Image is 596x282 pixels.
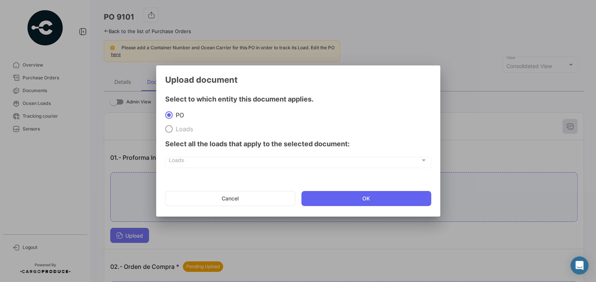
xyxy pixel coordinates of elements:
button: OK [301,191,431,206]
h3: Upload document [165,74,431,85]
button: Cancel [165,191,296,206]
h4: Select all the loads that apply to the selected document: [165,139,431,149]
h4: Select to which entity this document applies. [165,94,431,105]
div: Abrir Intercom Messenger [570,256,588,274]
span: Loads [173,125,193,133]
span: PO [173,111,184,119]
span: Loads [169,159,420,165]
